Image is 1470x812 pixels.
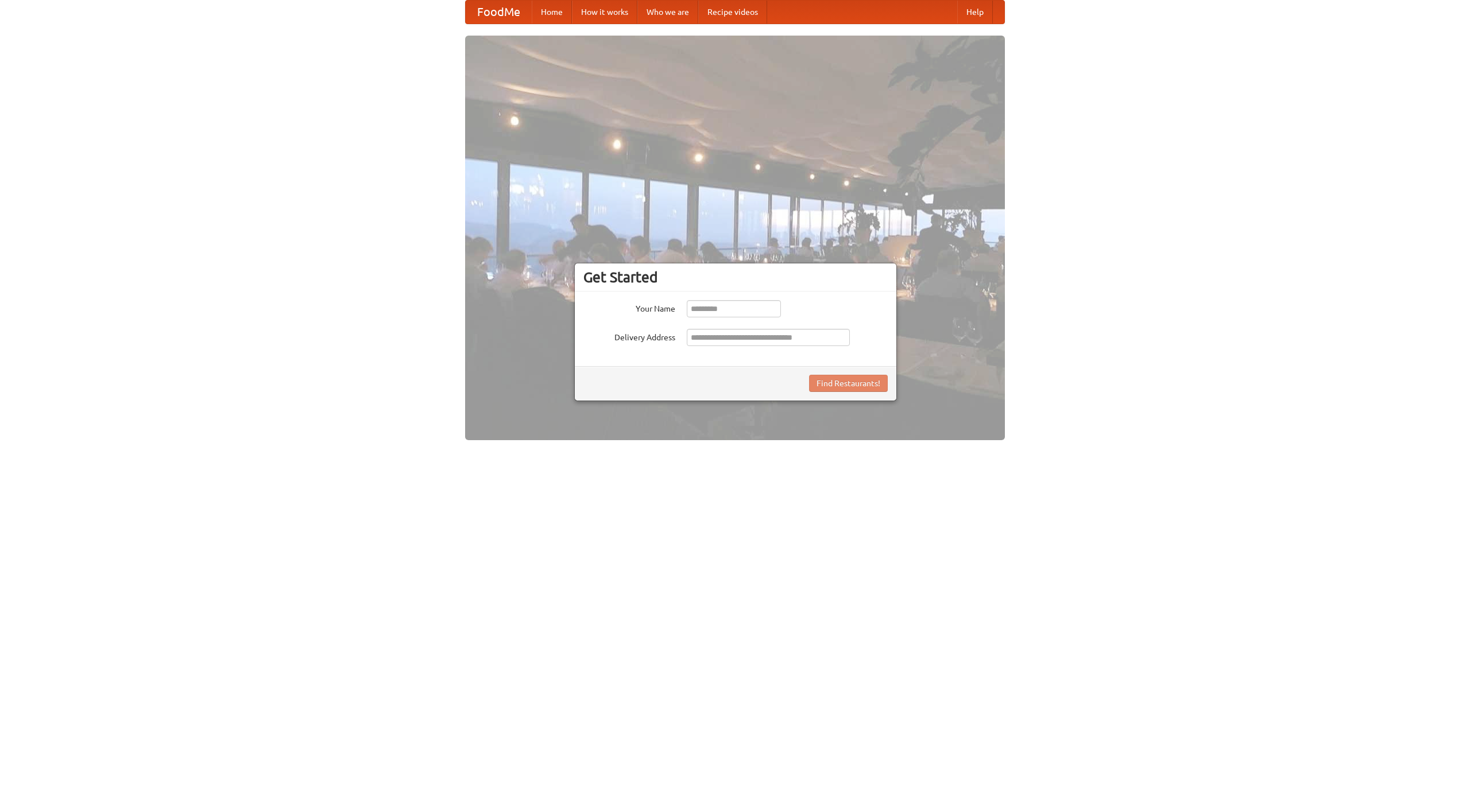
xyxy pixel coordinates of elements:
a: Home [532,1,572,24]
a: Who we are [637,1,698,24]
a: Help [957,1,993,24]
a: Recipe videos [698,1,767,24]
label: Delivery Address [583,329,675,343]
a: How it works [572,1,637,24]
h3: Get Started [583,269,888,286]
a: FoodMe [466,1,532,24]
button: Find Restaurants! [809,375,888,392]
label: Your Name [583,300,675,314]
